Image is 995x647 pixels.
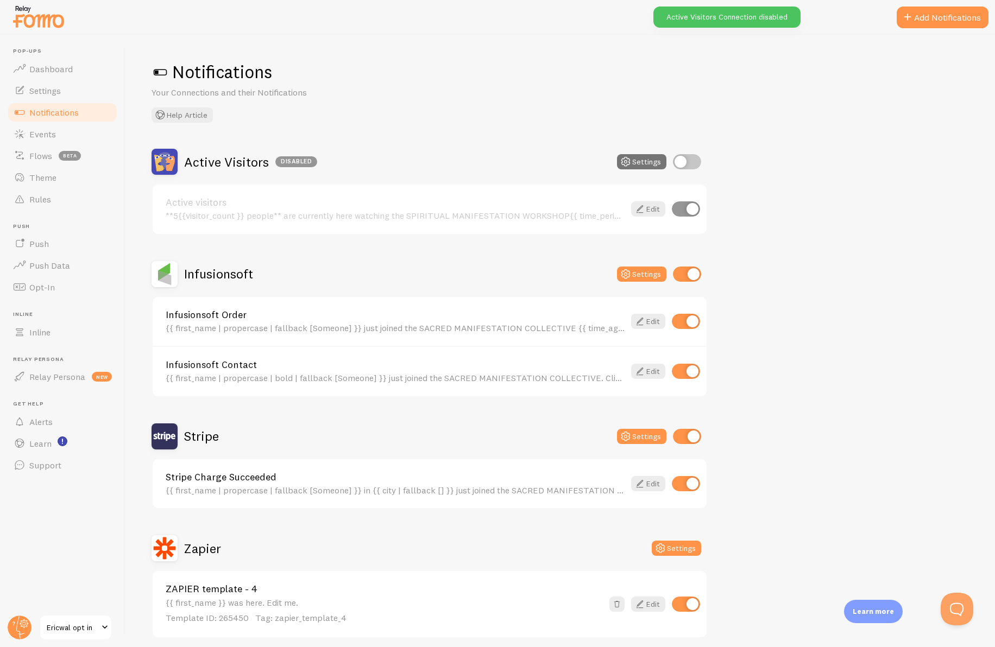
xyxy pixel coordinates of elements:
[166,485,625,495] div: {{ first_name | propercase | fallback [Someone] }} in {{ city | fallback [] }} just joined the SA...
[631,597,665,612] a: Edit
[152,535,178,561] img: Zapier
[844,600,903,623] div: Learn more
[7,102,118,123] a: Notifications
[29,64,73,74] span: Dashboard
[13,48,118,55] span: Pop-ups
[59,151,81,161] span: beta
[29,107,79,118] span: Notifications
[7,454,118,476] a: Support
[7,58,118,80] a: Dashboard
[29,172,56,183] span: Theme
[152,61,969,83] h1: Notifications
[166,373,625,383] div: {{ first_name | propercase | bold | fallback [Someone] }} just joined the SACRED MANIFESTATION CO...
[166,612,249,623] span: Template ID: 265450
[184,540,221,557] h2: Zapier
[184,154,317,170] h2: Active Visitors
[166,472,625,482] a: Stripe Charge Succeeded
[152,261,178,287] img: Infusionsoft
[92,372,112,382] span: new
[13,311,118,318] span: Inline
[29,238,49,249] span: Push
[7,188,118,210] a: Rules
[255,612,347,623] span: Tag: zapier_template_4
[13,356,118,363] span: Relay Persona
[7,366,118,388] a: Relay Persona new
[184,428,219,445] h2: Stripe
[631,476,665,491] a: Edit
[29,371,85,382] span: Relay Persona
[29,460,61,471] span: Support
[13,223,118,230] span: Push
[29,150,52,161] span: Flows
[166,211,625,220] div: **5{{visitor_count }} people** are currently here watching the SPIRITUAL MANIFESTATION WORKSHOP{{...
[29,85,61,96] span: Settings
[653,7,801,28] div: Active Visitors Connection disabled
[7,233,118,255] a: Push
[853,606,894,617] p: Learn more
[29,282,55,293] span: Opt-In
[617,267,666,282] button: Settings
[58,436,67,446] svg: <p>Watch New Feature Tutorials!</p>
[7,145,118,167] a: Flows beta
[7,433,118,454] a: Learn
[7,276,118,298] a: Opt-In
[29,416,53,427] span: Alerts
[152,86,412,99] p: Your Connections and their Notifications
[7,167,118,188] a: Theme
[166,198,625,207] a: Active visitors
[29,129,56,139] span: Events
[166,584,603,594] a: ZAPIER template - 4
[29,194,51,205] span: Rules
[29,327,51,338] span: Inline
[631,314,665,329] a: Edit
[11,3,66,30] img: fomo-relay-logo-orange.svg
[631,364,665,379] a: Edit
[7,321,118,343] a: Inline
[941,593,973,625] iframe: Help Scout Beacon - Open
[7,411,118,433] a: Alerts
[631,201,665,217] a: Edit
[152,149,178,175] img: Active Visitors
[29,260,70,271] span: Push Data
[166,323,625,333] div: {{ first_name | propercase | fallback [Someone] }} just joined the SACRED MANIFESTATION COLLECTIV...
[166,310,625,320] a: Infusionsoft Order
[617,154,666,169] button: Settings
[166,360,625,370] a: Infusionsoft Contact
[617,429,666,444] button: Settings
[7,123,118,145] a: Events
[275,156,317,167] div: Disabled
[652,541,701,556] button: Settings
[166,598,603,624] div: {{ first_name }} was here. Edit me.
[47,621,98,634] span: Ericwal opt in
[7,255,118,276] a: Push Data
[39,614,112,640] a: Ericwal opt in
[152,107,213,123] button: Help Article
[152,423,178,449] img: Stripe
[29,438,52,449] span: Learn
[7,80,118,102] a: Settings
[184,265,253,282] h2: Infusionsoft
[13,401,118,408] span: Get Help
